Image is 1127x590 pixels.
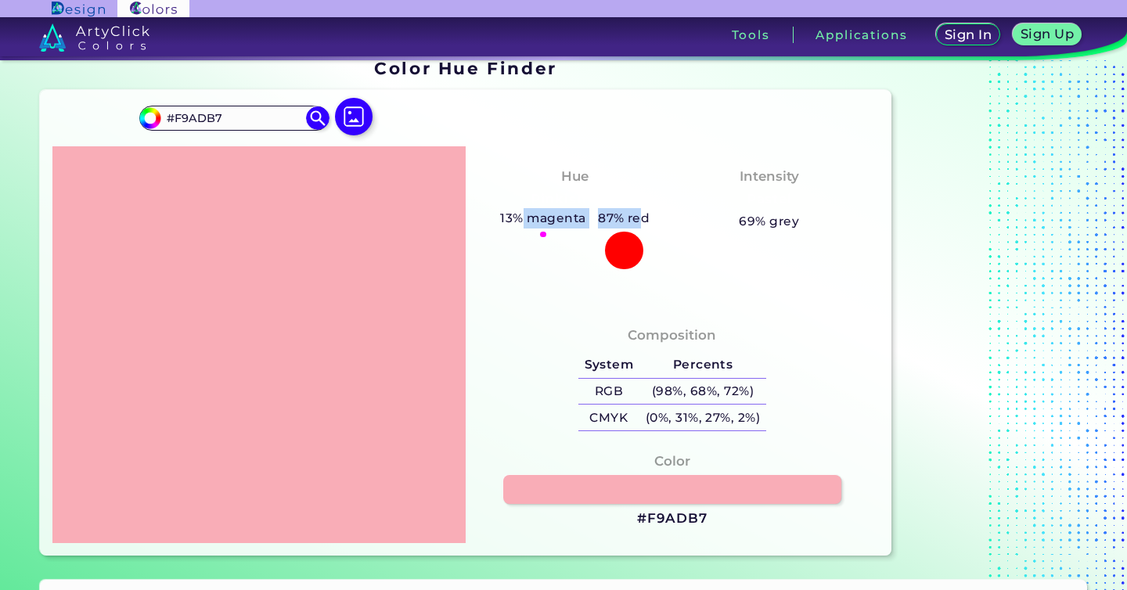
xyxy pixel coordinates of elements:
[578,352,639,378] h5: System
[578,379,639,405] h5: RGB
[524,190,626,209] h3: Pinkish Red
[495,208,592,228] h5: 13% magenta
[306,106,329,130] img: icon search
[561,165,589,188] h4: Hue
[1016,25,1078,45] a: Sign Up
[161,107,307,128] input: type color..
[939,25,996,45] a: Sign In
[1023,28,1071,40] h5: Sign Up
[628,324,716,347] h4: Composition
[52,2,104,16] img: ArtyClick Design logo
[639,352,766,378] h5: Percents
[335,98,373,135] img: icon picture
[740,165,799,188] h4: Intensity
[654,450,690,473] h4: Color
[592,208,656,228] h5: 87% red
[639,379,766,405] h5: (98%, 68%, 72%)
[947,29,989,41] h5: Sign In
[578,405,639,430] h5: CMYK
[816,29,907,41] h3: Applications
[39,23,149,52] img: logo_artyclick_colors_white.svg
[739,211,799,232] h5: 69% grey
[637,509,708,528] h3: #F9ADB7
[740,190,798,209] h3: Pastel
[732,29,770,41] h3: Tools
[898,53,1093,532] iframe: Advertisement
[639,405,766,430] h5: (0%, 31%, 27%, 2%)
[374,56,556,80] h1: Color Hue Finder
